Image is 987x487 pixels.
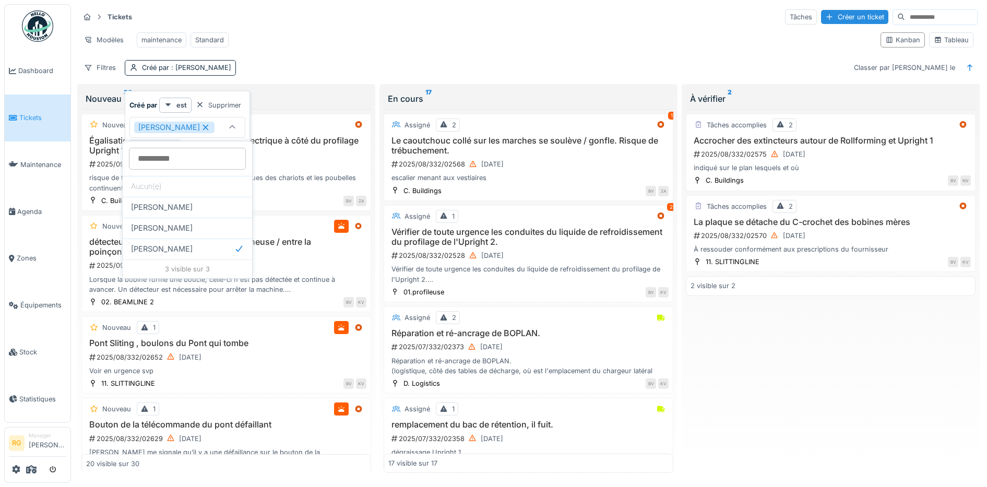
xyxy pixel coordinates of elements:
[690,92,971,105] div: À vérifier
[452,313,456,323] div: 2
[153,404,156,414] div: 1
[102,221,131,231] div: Nouveau
[29,432,66,440] div: Manager
[821,10,888,24] div: Créer un ticket
[405,313,430,323] div: Assigné
[103,12,136,22] strong: Tickets
[405,211,430,221] div: Assigné
[123,176,252,197] div: Aucun(e)
[668,112,675,120] div: 1
[388,264,669,284] div: Vérifier de toute urgence les conduites du liquide de refroidissement du profilage de l'Upright 2...
[86,173,366,193] div: risque de trébuchement pour les opérateurs, les roues des chariots et les poubelles continuent de...
[86,420,366,430] h3: Bouton de la télécommande du pont défaillant
[19,347,66,357] span: Stock
[388,92,669,105] div: En cours
[123,259,252,278] div: 3 visible sur 3
[179,352,201,362] div: [DATE]
[390,249,669,262] div: 2025/08/332/02528
[88,158,366,171] div: 2025/09/332/02822
[356,378,366,389] div: KV
[706,257,759,267] div: 11. SLITTINGLINE
[789,201,793,211] div: 2
[86,92,367,105] div: Nouveau
[480,342,503,352] div: [DATE]
[403,186,442,196] div: C. Buildings
[20,300,66,310] span: Équipements
[785,9,817,25] div: Tâches
[658,186,669,196] div: ZA
[86,458,139,468] div: 20 visible sur 30
[88,351,366,364] div: 2025/08/332/02652
[86,447,366,467] div: [PERSON_NAME] me signale qu’il y a une défaillance sur le bouton de la télécommande du pont (anci...
[388,227,669,247] h3: Vérifier de toute urgence les conduites du liquide de refroidissement du profilage de l'Upright 2.
[707,120,767,130] div: Tâches accomplies
[783,231,805,241] div: [DATE]
[948,257,958,267] div: BV
[707,201,767,211] div: Tâches accomplies
[452,404,455,414] div: 1
[706,175,744,185] div: C. Buildings
[691,244,971,254] div: À ressouder conformément aux prescriptions du fournisseur
[789,120,793,130] div: 2
[356,297,366,307] div: KV
[88,259,366,272] div: 2025/09/332/02702
[783,149,805,159] div: [DATE]
[17,253,66,263] span: Zones
[658,287,669,298] div: KV
[88,432,366,445] div: 2025/08/332/02629
[388,356,669,376] div: Réparation et ré-ancrage de BOPLAN. (logistique, côté des tables de décharge, où est l'emplacemen...
[131,243,193,255] span: [PERSON_NAME]
[79,60,121,75] div: Filtres
[356,196,366,206] div: ZA
[192,98,245,112] div: Supprimer
[481,434,503,444] div: [DATE]
[388,328,669,338] h3: Réparation et ré-ancrage de BOPLAN.
[86,366,366,376] div: Voir en urgence svp
[646,186,656,196] div: BV
[101,378,155,388] div: 11. SLITTINGLINE
[86,136,366,156] h3: Égalisation du sol au niveau du coffret électrique à côté du profilage Upright 1
[102,323,131,332] div: Nouveau
[141,35,182,45] div: maintenance
[86,275,366,294] div: Lorsque la bobine forme une boucle, celle-ci n'est pas détectée et continue à avancer. Un détecte...
[343,378,354,389] div: BV
[403,378,440,388] div: D. Logistics
[388,173,669,183] div: escalier menant aux vestiaires
[693,229,971,242] div: 2025/08/332/02570
[101,297,154,307] div: 02. BEAMLINE 2
[691,136,971,146] h3: Accrocher des extincteurs autour de Rollforming et Upright 1
[390,340,669,353] div: 2025/07/332/02373
[79,32,128,47] div: Modèles
[17,207,66,217] span: Agenda
[960,175,971,186] div: NV
[124,92,133,105] sup: 30
[849,60,960,75] div: Classer par [PERSON_NAME] le
[131,222,193,234] span: [PERSON_NAME]
[176,100,187,110] strong: est
[667,203,675,211] div: 2
[86,338,366,348] h3: Pont Sliting , boulons du Pont qui tombe
[452,120,456,130] div: 2
[29,432,66,454] li: [PERSON_NAME]
[403,287,444,297] div: 01.profileuse
[934,35,969,45] div: Tableau
[86,237,366,257] h3: détecteur entre la planeuse et la poinçonneuse / entre la poinçonneuse et le profilage
[885,35,920,45] div: Kanban
[343,196,354,206] div: BV
[20,160,66,170] span: Maintenance
[390,432,669,445] div: 2025/07/332/02358
[646,287,656,298] div: BV
[658,378,669,389] div: KV
[102,404,131,414] div: Nouveau
[134,122,215,133] div: [PERSON_NAME]
[646,378,656,389] div: BV
[388,420,669,430] h3: remplacement du bac de rétention, il fuit.
[19,394,66,404] span: Statistiques
[405,404,430,414] div: Assigné
[388,458,437,468] div: 17 visible sur 17
[343,297,354,307] div: BV
[948,175,958,186] div: BV
[452,211,455,221] div: 1
[960,257,971,267] div: KV
[102,120,131,130] div: Nouveau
